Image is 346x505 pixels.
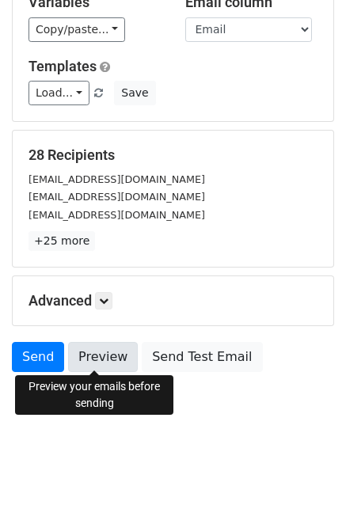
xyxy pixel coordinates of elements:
[267,429,346,505] iframe: Chat Widget
[29,173,205,185] small: [EMAIL_ADDRESS][DOMAIN_NAME]
[29,231,95,251] a: +25 more
[29,58,97,74] a: Templates
[68,342,138,372] a: Preview
[29,209,205,221] small: [EMAIL_ADDRESS][DOMAIN_NAME]
[29,292,317,309] h5: Advanced
[29,81,89,105] a: Load...
[142,342,262,372] a: Send Test Email
[12,342,64,372] a: Send
[29,191,205,203] small: [EMAIL_ADDRESS][DOMAIN_NAME]
[29,146,317,164] h5: 28 Recipients
[114,81,155,105] button: Save
[15,375,173,415] div: Preview your emails before sending
[29,17,125,42] a: Copy/paste...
